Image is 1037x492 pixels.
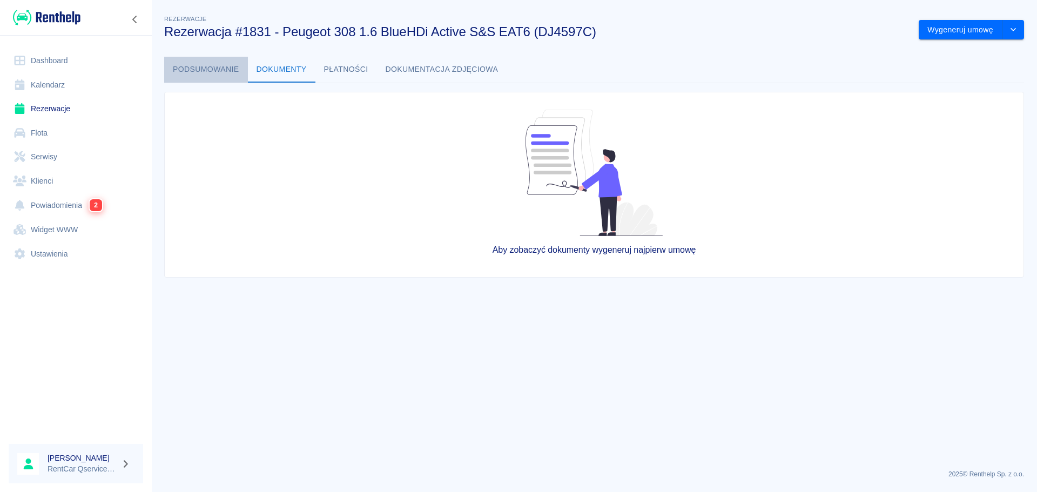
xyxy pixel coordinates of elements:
[9,169,143,193] a: Klienci
[127,12,143,26] button: Zwiń nawigację
[9,121,143,145] a: Flota
[9,145,143,169] a: Serwisy
[248,57,315,83] button: Dokumenty
[315,57,377,83] button: Płatności
[90,199,102,211] span: 2
[9,242,143,266] a: Ustawienia
[9,97,143,121] a: Rezerwacje
[9,73,143,97] a: Kalendarz
[9,193,143,218] a: Powiadomienia2
[9,49,143,73] a: Dashboard
[919,20,1002,40] button: Wygeneruj umowę
[1002,20,1024,40] button: drop-down
[48,463,117,475] p: RentCar Qservice Damar Parts
[9,218,143,242] a: Widget WWW
[377,57,507,83] button: Dokumentacja zdjęciowa
[164,24,910,39] h3: Rezerwacja #1831 - Peugeot 308 1.6 BlueHDi Active S&S EAT6 (DJ4597C)
[164,469,1024,479] p: 2025 © Renthelp Sp. z o.o.
[164,16,206,22] span: Rezerwacje
[13,9,80,26] img: Renthelp logo
[164,57,248,83] button: Podsumowanie
[9,9,80,26] a: Renthelp logo
[48,453,117,463] h6: [PERSON_NAME]
[173,245,1015,255] h5: Aby zobaczyć dokumenty wygeneruj najpierw umowę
